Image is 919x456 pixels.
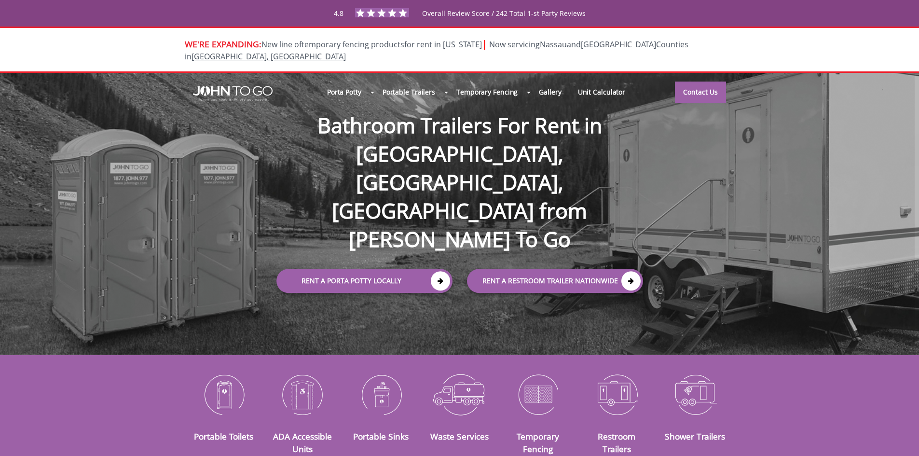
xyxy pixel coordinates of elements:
[570,82,634,102] a: Unit Calculator
[353,430,409,442] a: Portable Sinks
[585,369,649,419] img: Restroom-Trailers-icon_N.png
[319,82,370,102] a: Porta Potty
[185,39,688,62] span: New line of for rent in [US_STATE]
[334,9,343,18] span: 4.8
[531,82,569,102] a: Gallery
[192,51,346,62] a: [GEOGRAPHIC_DATA], [GEOGRAPHIC_DATA]
[185,38,261,50] span: WE'RE EXPANDING:
[192,369,256,419] img: Portable-Toilets-icon_N.png
[581,39,656,50] a: [GEOGRAPHIC_DATA]
[422,9,586,37] span: Overall Review Score / 242 Total 1-st Party Reviews
[349,369,413,419] img: Portable-Sinks-icon_N.png
[675,82,726,103] a: Contact Us
[663,369,727,419] img: Shower-Trailers-icon_N.png
[193,86,273,101] img: JOHN to go
[880,417,919,456] button: Live Chat
[448,82,526,102] a: Temporary Fencing
[276,269,453,293] a: Rent a Porta Potty Locally
[540,39,567,50] a: Nassau
[506,369,570,419] img: Temporary-Fencing-cion_N.png
[665,430,725,442] a: Shower Trailers
[194,430,253,442] a: Portable Toilets
[185,39,688,62] span: Now servicing and Counties in
[517,430,559,455] a: Temporary Fencing
[270,369,334,419] img: ADA-Accessible-Units-icon_N.png
[430,430,489,442] a: Waste Services
[273,430,332,455] a: ADA Accessible Units
[467,269,643,293] a: rent a RESTROOM TRAILER Nationwide
[374,82,443,102] a: Portable Trailers
[482,37,487,50] span: |
[302,39,404,50] a: temporary fencing products
[267,80,653,254] h1: Bathroom Trailers For Rent in [GEOGRAPHIC_DATA], [GEOGRAPHIC_DATA], [GEOGRAPHIC_DATA] from [PERSO...
[598,430,635,455] a: Restroom Trailers
[427,369,492,419] img: Waste-Services-icon_N.png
